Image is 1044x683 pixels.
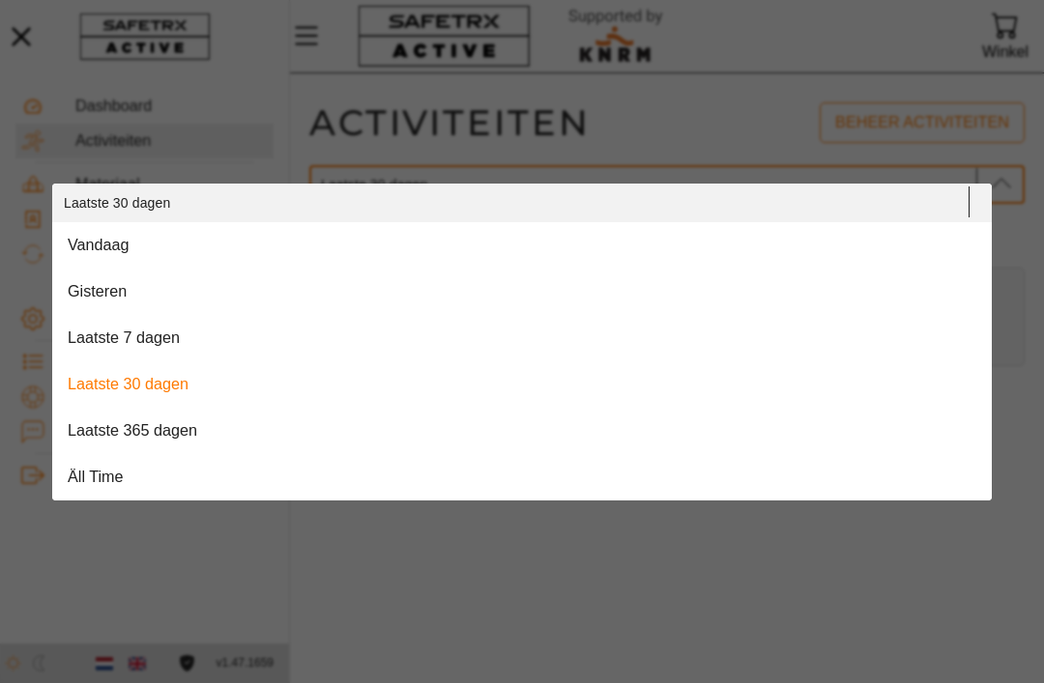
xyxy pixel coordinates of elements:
span: Vandaag [68,236,130,253]
span: Laatste 365 dagen [68,421,197,439]
span: Laatste 7 dagen [68,328,180,346]
span: Laatste 30 dagen [64,194,170,212]
span: Gisteren [68,282,127,299]
span: Äll Time [68,468,124,485]
span: Laatste 30 dagen [68,375,188,392]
